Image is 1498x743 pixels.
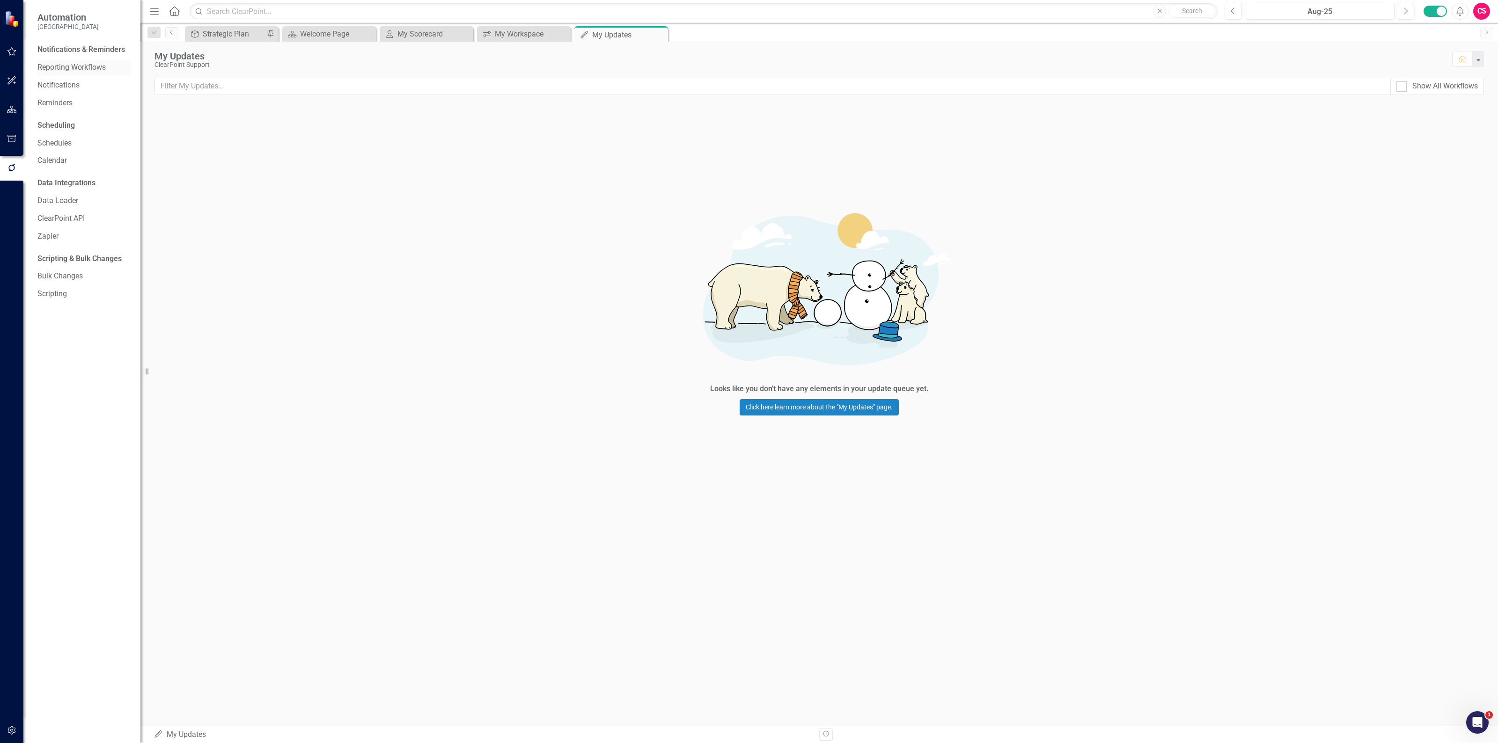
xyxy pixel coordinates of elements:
iframe: Intercom live chat [1466,711,1489,734]
div: My Updates [592,29,666,41]
a: Reporting Workflows [37,62,131,73]
a: My Scorecard [382,28,471,40]
div: Scripting & Bulk Changes [37,254,122,264]
button: Search [1168,5,1215,18]
div: Scheduling [37,120,75,131]
a: Click here learn more about the "My Updates" page. [740,399,899,415]
button: Aug-25 [1245,3,1395,20]
a: Zapier [37,231,131,242]
div: Looks like you don't have any elements in your update queue yet. [710,384,929,394]
img: ClearPoint Strategy [5,10,21,27]
div: Data Integrations [37,178,95,189]
a: Welcome Page [285,28,374,40]
div: My Updates [154,51,1443,61]
a: Strategic Plan [187,28,264,40]
div: My Scorecard [397,28,471,40]
div: Show All Workflows [1412,81,1478,92]
input: Filter My Updates... [154,78,1391,95]
div: Notifications & Reminders [37,44,125,55]
a: Scripting [37,289,131,299]
a: Schedules [37,138,131,149]
a: Reminders [37,98,131,109]
a: ClearPoint API [37,213,131,224]
div: Aug-25 [1248,6,1391,17]
span: 1 [1485,711,1493,719]
div: My Updates [154,729,812,740]
a: Calendar [37,155,131,166]
div: My Workspace [495,28,568,40]
img: Getting started [679,194,960,381]
div: ClearPoint Support [154,61,1443,68]
div: Strategic Plan [203,28,264,40]
button: CS [1473,3,1490,20]
div: Welcome Page [300,28,374,40]
a: My Workspace [479,28,568,40]
a: Notifications [37,80,131,91]
a: Data Loader [37,196,131,206]
small: [GEOGRAPHIC_DATA] [37,23,99,30]
span: Search [1182,7,1202,15]
span: Automation [37,12,99,23]
a: Bulk Changes [37,271,131,282]
input: Search ClearPoint... [190,3,1218,20]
